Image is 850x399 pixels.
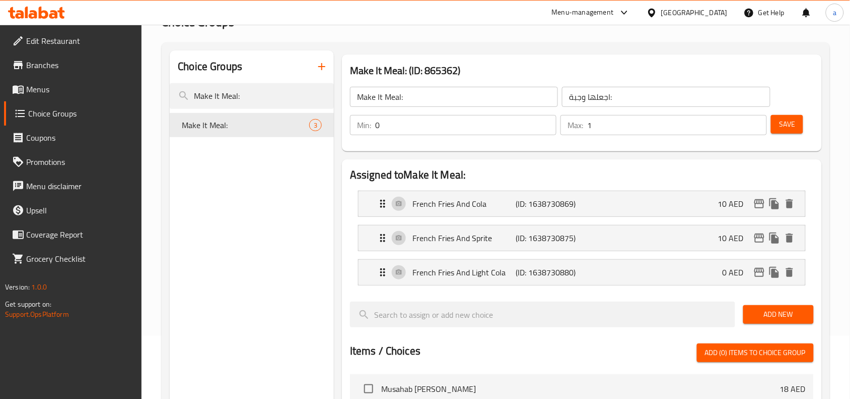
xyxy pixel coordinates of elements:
[350,221,814,255] li: Expand
[780,383,806,395] p: 18 AED
[182,119,309,131] span: Make It Meal:
[697,344,814,362] button: Add (0) items to choice group
[4,222,142,247] a: Coverage Report
[350,167,814,183] h2: Assigned to Make It Meal:
[4,150,142,174] a: Promotions
[350,302,735,327] input: search
[4,101,142,126] a: Choice Groups
[718,232,752,244] p: 10 AED
[359,260,805,285] div: Expand
[412,198,516,210] p: French Fries And Cola
[4,198,142,222] a: Upsell
[26,132,134,144] span: Coupons
[309,119,322,131] div: Choices
[782,196,797,211] button: delete
[779,118,795,131] span: Save
[178,59,242,74] h2: Choice Groups
[4,247,142,271] a: Grocery Checklist
[4,77,142,101] a: Menus
[26,59,134,71] span: Branches
[782,265,797,280] button: delete
[516,198,585,210] p: (ID: 1638730869)
[26,35,134,47] span: Edit Restaurant
[26,180,134,192] span: Menu disclaimer
[26,229,134,241] span: Coverage Report
[4,174,142,198] a: Menu disclaimer
[516,232,585,244] p: (ID: 1638730875)
[26,156,134,168] span: Promotions
[359,225,805,251] div: Expand
[170,83,334,109] input: search
[752,265,767,280] button: edit
[516,266,585,278] p: (ID: 1638730880)
[350,187,814,221] li: Expand
[705,347,806,359] span: Add (0) items to choice group
[552,7,614,19] div: Menu-management
[26,83,134,95] span: Menus
[412,232,516,244] p: French Fries And Sprite
[743,305,814,324] button: Add New
[782,231,797,246] button: delete
[4,53,142,77] a: Branches
[718,198,752,210] p: 10 AED
[26,253,134,265] span: Grocery Checklist
[350,63,814,79] h3: Make It Meal: (ID: 865362)
[31,280,47,294] span: 1.0.0
[752,231,767,246] button: edit
[751,308,806,321] span: Add New
[170,113,334,137] div: Make It Meal:3
[771,115,803,134] button: Save
[752,196,767,211] button: edit
[350,344,420,359] h2: Items / Choices
[5,298,51,311] span: Get support on:
[357,119,371,131] p: Min:
[4,29,142,53] a: Edit Restaurant
[5,308,69,321] a: Support.OpsPlatform
[5,280,30,294] span: Version:
[767,231,782,246] button: duplicate
[723,266,752,278] p: 0 AED
[26,204,134,216] span: Upsell
[350,255,814,290] li: Expand
[833,7,836,18] span: a
[412,266,516,278] p: French Fries And Light Cola
[568,119,583,131] p: Max:
[381,383,780,395] span: Musahab [PERSON_NAME]
[767,196,782,211] button: duplicate
[661,7,728,18] div: [GEOGRAPHIC_DATA]
[4,126,142,150] a: Coupons
[310,121,321,130] span: 3
[28,107,134,120] span: Choice Groups
[767,265,782,280] button: duplicate
[359,191,805,216] div: Expand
